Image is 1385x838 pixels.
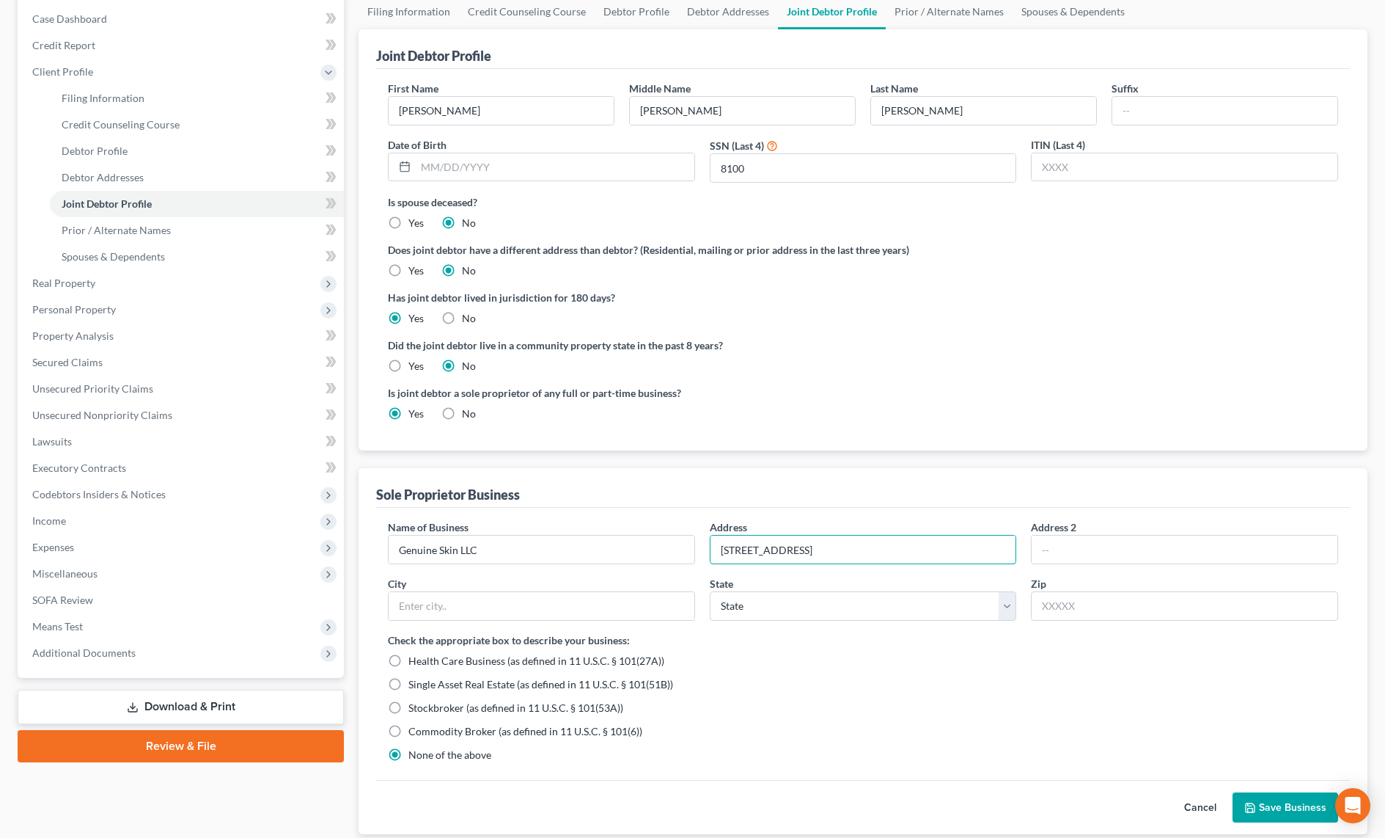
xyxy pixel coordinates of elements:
[389,536,694,564] input: Enter name...
[408,678,673,691] span: Single Asset Real Estate (as defined in 11 U.S.C. § 101(51B))
[21,349,344,376] a: Secured Claims
[462,311,476,326] label: No
[462,359,476,374] label: No
[21,376,344,402] a: Unsecured Priority Claims
[408,725,642,737] span: Commodity Broker (as defined in 11 U.S.C. § 101(6))
[1032,153,1337,181] input: XXXX
[21,402,344,429] a: Unsecured Nonpriority Claims
[32,409,172,421] span: Unsecured Nonpriority Claims
[62,118,180,131] span: Credit Counseling Course
[21,587,344,613] a: SOFA Review
[710,154,1016,182] input: XXXX
[388,290,1338,305] label: Has joint debtor lived in jurisdiction for 180 days?
[388,194,1338,210] label: Is spouse deceased?
[630,97,855,125] input: M.I
[870,81,918,96] label: Last Name
[18,690,344,724] a: Download & Print
[388,338,1338,353] label: Did the joint debtor live in a community property state in the past 8 years?
[32,567,98,580] span: Miscellaneous
[1031,137,1085,153] label: ITIN (Last 4)
[32,39,95,51] span: Credit Report
[32,541,74,553] span: Expenses
[389,592,694,620] input: Enter city..
[1031,520,1076,535] label: Address 2
[408,748,491,761] span: None of the above
[50,217,344,244] a: Prior / Alternate Names
[50,164,344,191] a: Debtor Addresses
[50,85,344,112] a: Filing Information
[1031,591,1338,621] input: XXXXX
[1168,793,1232,823] button: Cancel
[388,633,630,648] label: Check the appropriate box to describe your business:
[32,356,103,368] span: Secured Claims
[462,216,476,230] label: No
[388,521,469,533] span: Name of Business
[21,455,344,481] a: Executory Contracts
[1335,788,1370,823] div: Open Intercom Messenger
[50,244,344,270] a: Spouses & Dependents
[710,138,764,153] label: SSN (Last 4)
[388,385,856,401] label: Is joint debtor a sole proprietor of any full or part-time business?
[32,382,153,395] span: Unsecured Priority Claims
[32,12,107,25] span: Case Dashboard
[62,224,171,236] span: Prior / Alternate Names
[710,576,733,591] label: State
[1112,97,1337,125] input: --
[629,81,691,96] label: Middle Name
[32,303,116,316] span: Personal Property
[389,97,614,125] input: --
[871,97,1096,125] input: --
[388,137,447,153] label: Date of Birth
[32,594,93,606] span: SOFA Review
[32,462,126,474] span: Executory Contracts
[18,730,344,762] a: Review & File
[62,197,152,210] span: Joint Debtor Profile
[388,242,1338,258] label: Does joint debtor have a different address than debtor? (Residential, mailing or prior address in...
[21,32,344,59] a: Credit Report
[408,216,424,230] label: Yes
[462,263,476,278] label: No
[62,145,128,157] span: Debtor Profile
[50,191,344,217] a: Joint Debtor Profile
[376,47,491,65] div: Joint Debtor Profile
[408,359,424,374] label: Yes
[32,65,93,78] span: Client Profile
[710,520,747,535] label: Address
[62,171,144,183] span: Debtor Addresses
[376,486,520,503] div: Sole Proprietor Business
[1031,576,1046,591] label: Zip
[388,81,438,96] label: First Name
[388,576,406,591] label: City
[32,514,66,527] span: Income
[1232,793,1338,823] button: Save Business
[408,263,424,278] label: Yes
[32,277,95,289] span: Real Property
[462,407,476,421] label: No
[21,6,344,32] a: Case Dashboard
[408,311,424,326] label: Yes
[32,646,136,659] span: Additional Documents
[710,536,1016,564] input: Enter address...
[408,655,664,667] span: Health Care Business (as defined in 11 U.S.C. § 101(27A))
[62,250,165,263] span: Spouses & Dependents
[32,435,72,448] span: Lawsuits
[408,702,623,714] span: Stockbroker (as defined in 11 U.S.C. § 101(53A))
[32,620,83,633] span: Means Test
[408,407,424,421] label: Yes
[1032,536,1337,564] input: --
[32,488,166,500] span: Codebtors Insiders & Notices
[1112,81,1139,96] label: Suffix
[62,92,144,104] span: Filing Information
[50,138,344,164] a: Debtor Profile
[50,112,344,138] a: Credit Counseling Course
[32,329,114,342] span: Property Analysis
[21,323,344,349] a: Property Analysis
[21,429,344,455] a: Lawsuits
[416,153,694,181] input: MM/DD/YYYY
